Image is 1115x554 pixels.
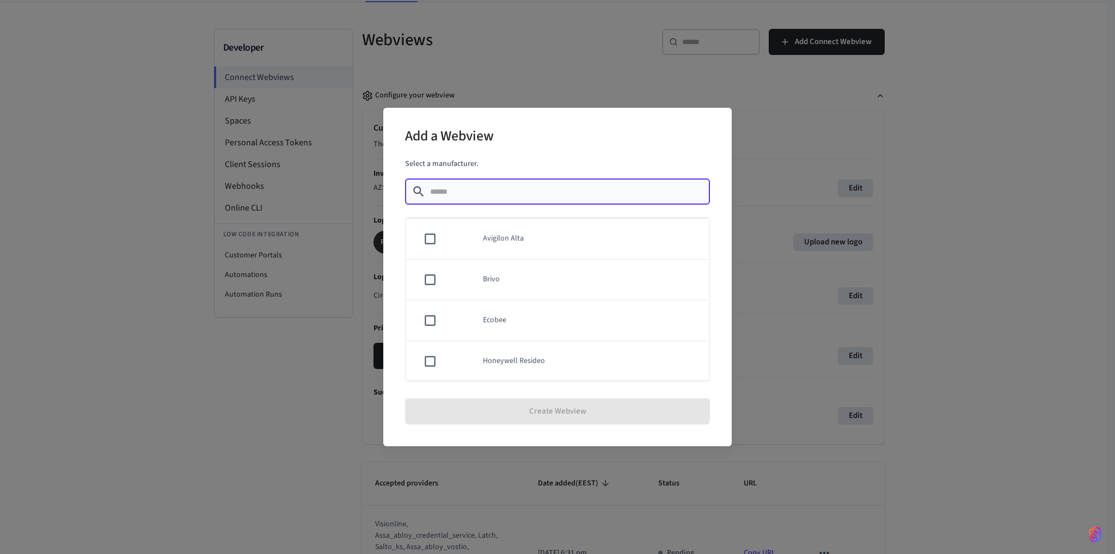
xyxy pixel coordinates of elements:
td: Brivo [470,260,709,300]
h2: Add a Webview [405,121,494,154]
td: Ecobee [470,300,709,341]
td: Honeywell Resideo [470,341,709,382]
td: Avigilon Alta [470,219,709,260]
p: Select a manufacturer. [405,158,710,170]
img: SeamLogoGradient.69752ec5.svg [1089,526,1102,543]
